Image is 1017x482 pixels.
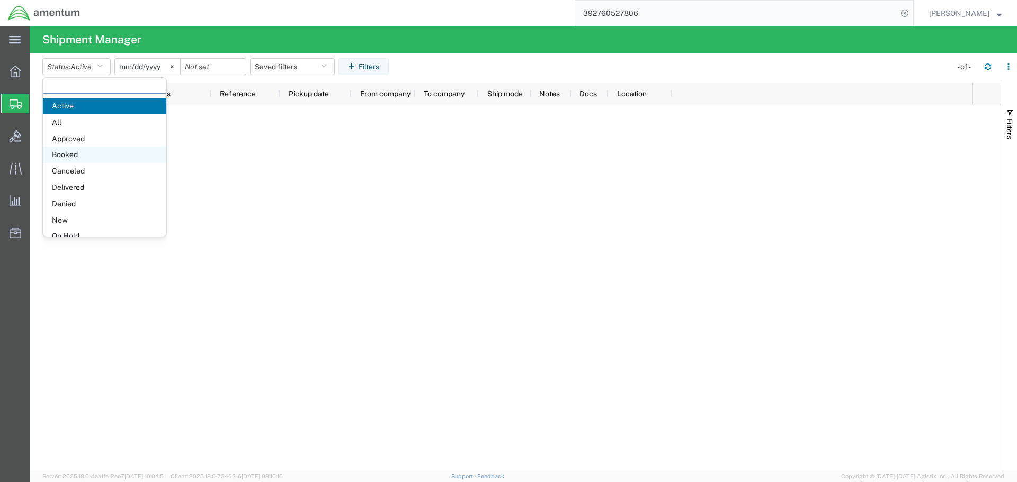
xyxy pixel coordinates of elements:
[124,473,166,479] span: [DATE] 10:04:51
[43,147,166,163] span: Booked
[617,89,647,98] span: Location
[477,473,504,479] a: Feedback
[575,1,897,26] input: Search for shipment number, reference number
[43,98,166,114] span: Active
[43,163,166,179] span: Canceled
[1005,119,1014,139] span: Filters
[250,58,335,75] button: Saved filters
[70,62,92,71] span: Active
[360,89,411,98] span: From company
[424,89,465,98] span: To company
[181,59,246,75] input: Not set
[289,89,329,98] span: Pickup date
[171,473,283,479] span: Client: 2025.18.0-7346316
[841,472,1004,481] span: Copyright © [DATE]-[DATE] Agistix Inc., All Rights Reserved
[42,473,166,479] span: Server: 2025.18.0-daa1fe12ee7
[539,89,560,98] span: Notes
[579,89,597,98] span: Docs
[115,59,180,75] input: Not set
[43,212,166,229] span: New
[451,473,478,479] a: Support
[43,114,166,131] span: All
[43,131,166,147] span: Approved
[43,196,166,212] span: Denied
[957,61,976,72] div: - of -
[220,89,256,98] span: Reference
[338,58,389,75] button: Filters
[242,473,283,479] span: [DATE] 08:10:16
[929,7,989,19] span: Nick Riddle
[487,89,523,98] span: Ship mode
[42,58,111,75] button: Status:Active
[42,26,141,53] h4: Shipment Manager
[43,228,166,244] span: On Hold
[929,7,1002,20] button: [PERSON_NAME]
[43,179,166,196] span: Delivered
[7,5,81,21] img: logo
